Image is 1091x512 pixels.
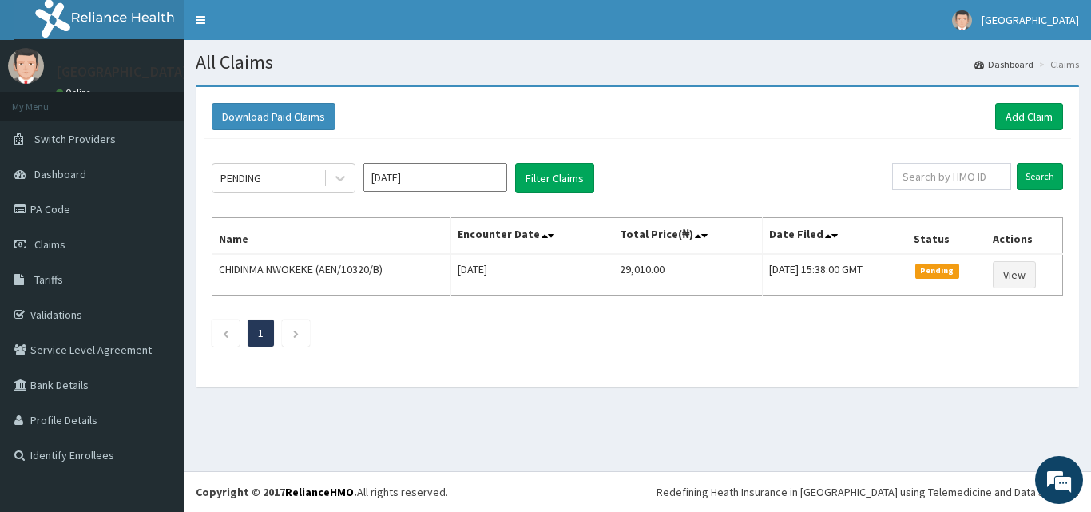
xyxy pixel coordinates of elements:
[34,167,86,181] span: Dashboard
[763,218,907,255] th: Date Filed
[222,326,229,340] a: Previous page
[34,132,116,146] span: Switch Providers
[83,89,268,110] div: Chat with us now
[907,218,986,255] th: Status
[34,272,63,287] span: Tariffs
[657,484,1079,500] div: Redefining Heath Insurance in [GEOGRAPHIC_DATA] using Telemedicine and Data Science!
[982,13,1079,27] span: [GEOGRAPHIC_DATA]
[212,254,451,296] td: CHIDINMA NWOKEKE (AEN/10320/B)
[184,471,1091,512] footer: All rights reserved.
[993,261,1036,288] a: View
[974,58,1033,71] a: Dashboard
[292,326,300,340] a: Next page
[613,254,762,296] td: 29,010.00
[995,103,1063,130] a: Add Claim
[1035,58,1079,71] li: Claims
[363,163,507,192] input: Select Month and Year
[763,254,907,296] td: [DATE] 15:38:00 GMT
[212,103,335,130] button: Download Paid Claims
[952,10,972,30] img: User Image
[8,342,304,398] textarea: Type your message and hit 'Enter'
[613,218,762,255] th: Total Price(₦)
[892,163,1011,190] input: Search by HMO ID
[986,218,1063,255] th: Actions
[93,154,220,316] span: We're online!
[220,170,261,186] div: PENDING
[285,485,354,499] a: RelianceHMO
[915,264,959,278] span: Pending
[56,65,188,79] p: [GEOGRAPHIC_DATA]
[451,254,613,296] td: [DATE]
[451,218,613,255] th: Encounter Date
[212,218,451,255] th: Name
[30,80,65,120] img: d_794563401_company_1708531726252_794563401
[258,326,264,340] a: Page 1 is your current page
[1017,163,1063,190] input: Search
[56,87,94,98] a: Online
[196,52,1079,73] h1: All Claims
[262,8,300,46] div: Minimize live chat window
[34,237,65,252] span: Claims
[196,485,357,499] strong: Copyright © 2017 .
[8,48,44,84] img: User Image
[515,163,594,193] button: Filter Claims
